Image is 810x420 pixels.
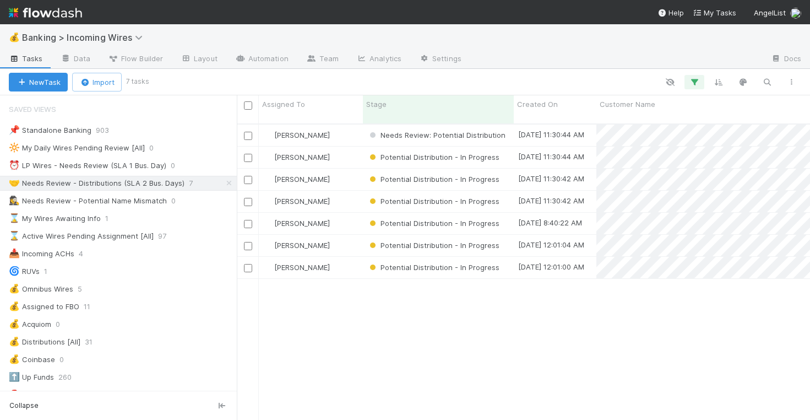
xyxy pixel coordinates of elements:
span: 5 [78,282,93,296]
span: Created On [517,99,558,110]
span: ⌛ [9,231,20,240]
div: My Daily Wires Pending Review [All] [9,141,145,155]
span: 4 [79,247,94,261]
div: LP Wires - Needs Review (SLA 1 Bus. Day) [9,159,166,173]
span: [PERSON_NAME] [274,131,330,139]
span: AngelList [754,8,786,17]
div: [PERSON_NAME] [263,218,330,229]
div: Potential Distribution - In Progress [367,262,499,273]
span: [PERSON_NAME] [274,219,330,228]
a: Analytics [347,51,410,68]
span: 97 [158,229,177,243]
span: Potential Distribution - In Progress [367,241,499,250]
span: 💰 [9,33,20,42]
div: [DATE] 11:30:42 AM [518,195,584,206]
div: Assigned to FBO [9,300,79,314]
div: My Wires Awaiting Info [9,212,101,225]
img: avatar_705b8750-32ac-4031-bf5f-ad93a4909bc8.png [264,131,273,139]
div: [PERSON_NAME] [263,174,330,185]
span: 0 [149,141,165,155]
span: 1 [105,212,119,225]
input: Toggle Row Selected [244,154,252,162]
span: [PERSON_NAME] [274,241,330,250]
span: 0 [56,317,71,331]
div: Up Funds [9,370,54,384]
span: 💰 [9,301,20,311]
div: [DATE] 12:01:04 AM [518,239,584,250]
div: [DATE] 11:30:44 AM [518,151,584,162]
span: ⏰ [9,160,20,170]
span: Saved Views [9,98,56,120]
span: Collapse [9,401,39,411]
div: Potential Distribution - In Progress [367,196,499,207]
div: Active Wires Pending Assignment [All] [9,229,154,243]
span: Flow Builder [108,53,163,64]
img: avatar_eacbd5bb-7590-4455-a9e9-12dcb5674423.png [790,8,801,19]
span: 💰 [9,284,20,293]
span: Potential Distribution - In Progress [367,197,499,206]
span: ⌛ [9,213,20,223]
div: Unassignable [9,388,69,402]
div: Needs Review - Distributions (SLA 2 Bus. Days) [9,176,184,190]
div: [DATE] 8:40:22 AM [518,217,582,228]
span: 7 [189,176,204,190]
div: [DATE] 12:01:00 AM [518,261,584,272]
div: Omnibus Wires [9,282,73,296]
span: [PERSON_NAME] [274,263,330,272]
input: Toggle All Rows Selected [244,101,252,110]
span: Potential Distribution - In Progress [367,153,499,161]
span: [PERSON_NAME] [274,197,330,206]
span: Potential Distribution - In Progress [367,219,499,228]
div: RUVs [9,265,40,278]
span: 💰 [9,319,20,329]
span: 0 [59,353,75,367]
div: [PERSON_NAME] [263,196,330,207]
div: [PERSON_NAME] [263,152,330,163]
div: [DATE] 11:30:44 AM [518,129,584,140]
span: [PERSON_NAME] [274,175,330,184]
div: Standalone Banking [9,123,91,137]
a: Automation [226,51,297,68]
div: Potential Distribution - In Progress [367,240,499,251]
div: Help [657,7,684,18]
span: 💰 [9,354,20,364]
img: avatar_705b8750-32ac-4031-bf5f-ad93a4909bc8.png [264,241,273,250]
a: My Tasks [693,7,736,18]
span: Tasks [9,53,43,64]
div: Potential Distribution - In Progress [367,218,499,229]
input: Toggle Row Selected [244,242,252,250]
a: Flow Builder [99,51,172,68]
img: avatar_705b8750-32ac-4031-bf5f-ad93a4909bc8.png [264,219,273,228]
span: 🕵️‍♀️ [9,196,20,205]
img: avatar_705b8750-32ac-4031-bf5f-ad93a4909bc8.png [264,263,273,272]
button: Import [72,73,122,91]
img: logo-inverted-e16ddd16eac7371096b0.svg [9,3,82,22]
span: 📥 [9,249,20,258]
div: Distributions [All] [9,335,80,349]
a: Data [52,51,99,68]
div: Potential Distribution - In Progress [367,174,499,185]
a: Layout [172,51,226,68]
a: Settings [410,51,470,68]
span: 0 [171,194,187,208]
img: avatar_705b8750-32ac-4031-bf5f-ad93a4909bc8.png [264,197,273,206]
span: 31 [85,335,104,349]
span: 1 [44,265,58,278]
input: Toggle Row Selected [244,220,252,228]
div: Incoming ACHs [9,247,74,261]
div: Acquiom [9,317,51,331]
a: Docs [762,51,810,68]
span: 🌀 [9,266,20,276]
span: 💰 [9,337,20,346]
div: [PERSON_NAME] [263,130,330,141]
span: 🤝 [9,178,20,187]
input: Toggle Row Selected [244,132,252,140]
span: Stage [366,99,387,110]
a: Team [297,51,347,68]
span: 11 [84,300,101,314]
span: My Tasks [693,8,736,17]
span: [PERSON_NAME] [274,153,330,161]
input: Toggle Row Selected [244,264,252,272]
span: Customer Name [600,99,655,110]
span: 📌 [9,125,20,134]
